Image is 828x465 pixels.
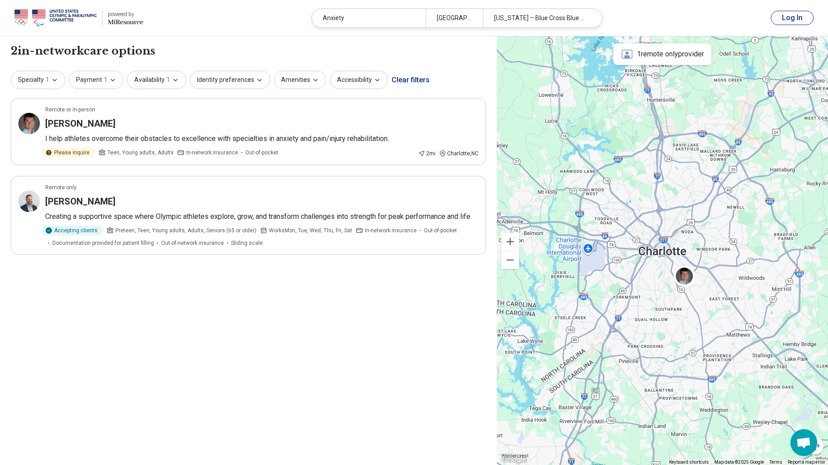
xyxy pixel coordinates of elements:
[42,148,95,158] div: Please inquire
[46,75,49,85] span: 1
[45,133,478,144] p: I help athletes overcome their obstacles to excellence with specialties in anxiety and pain/injur...
[330,71,388,89] button: Accessibility
[769,460,782,465] a: Terms (opens in new tab)
[45,211,478,222] p: Creating a supportive space where Olympic athletes explore, grow, and transform challenges into s...
[269,226,352,235] span: Works Mon, Tue, Wed, Thu, Fri, Sat
[45,117,115,130] h3: [PERSON_NAME]
[714,460,764,465] span: Map data ©2025 Google
[392,69,430,91] div: Clear filters
[501,251,519,269] button: Zoom out
[45,183,77,192] p: Remote only
[104,75,107,85] span: 1
[771,11,814,25] button: Log In
[614,43,711,65] div: 1 remote only provider
[45,195,115,208] h3: [PERSON_NAME]
[190,71,270,89] button: Identity preferences
[424,226,457,235] span: Out-of-pocket
[439,149,478,158] div: Charlotte , NC
[365,226,417,235] span: In-network insurance
[11,71,65,89] button: Specialty1
[127,71,186,89] button: Availability1
[42,226,103,235] div: Accepting clients
[115,226,256,235] span: Preteen, Teen, Young adults, Adults, Seniors (65 or older)
[11,43,155,59] h1: 2 in-network care options
[231,239,263,247] span: Sliding scale
[790,429,817,456] div: Open chat
[14,7,97,29] img: USOPC
[501,233,519,251] button: Zoom in
[186,149,238,157] span: In-network insurance
[418,149,435,158] div: 2 mi
[426,9,482,27] div: [GEOGRAPHIC_DATA], [GEOGRAPHIC_DATA]
[312,9,426,27] div: Anxiety
[274,71,326,89] button: Amenities
[788,460,825,465] a: Report a map error
[52,239,154,247] span: Documentation provided for patient filling
[14,7,143,29] a: USOPCpowered by
[161,239,224,247] span: Out-of-network insurance
[483,9,597,27] div: [US_STATE] – Blue Cross Blue Shield
[107,149,174,157] span: Teen, Young adults, Adults
[166,75,170,85] span: 1
[69,71,124,89] button: Payment1
[45,106,95,114] p: Remote or In-person
[245,149,278,157] span: Out-of-pocket
[108,10,143,18] div: powered by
